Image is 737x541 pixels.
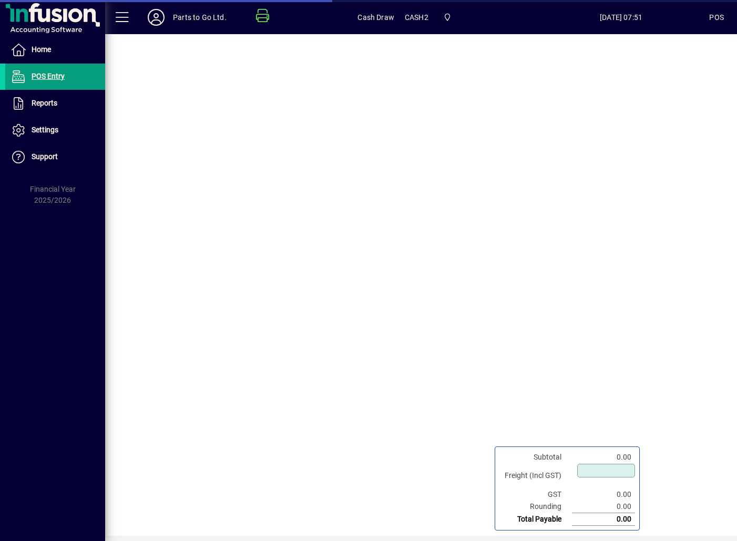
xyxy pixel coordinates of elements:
[572,451,635,463] td: 0.00
[499,463,572,488] td: Freight (Incl GST)
[709,9,724,26] div: POS
[32,72,65,80] span: POS Entry
[572,513,635,526] td: 0.00
[499,513,572,526] td: Total Payable
[572,501,635,513] td: 0.00
[572,488,635,501] td: 0.00
[5,117,105,143] a: Settings
[139,8,173,27] button: Profile
[533,9,710,26] span: [DATE] 07:51
[32,99,57,107] span: Reports
[173,9,227,26] div: Parts to Go Ltd.
[32,152,58,161] span: Support
[5,90,105,117] a: Reports
[405,9,428,26] span: CASH2
[499,501,572,513] td: Rounding
[499,488,572,501] td: GST
[32,45,51,54] span: Home
[5,37,105,63] a: Home
[5,144,105,170] a: Support
[32,126,58,134] span: Settings
[357,9,394,26] span: Cash Draw
[499,451,572,463] td: Subtotal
